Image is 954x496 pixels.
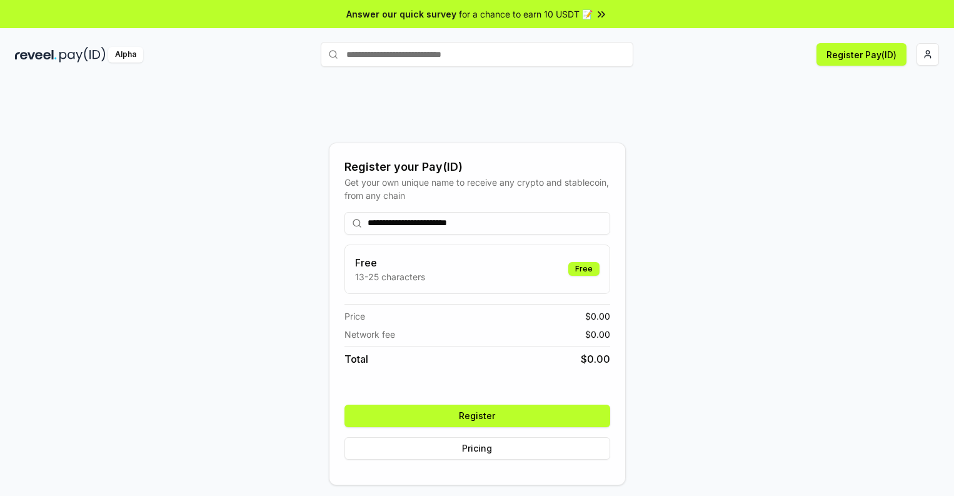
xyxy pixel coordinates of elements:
[344,310,365,323] span: Price
[344,352,368,367] span: Total
[816,43,906,66] button: Register Pay(ID)
[346,8,456,21] span: Answer our quick survey
[568,262,600,276] div: Free
[344,328,395,341] span: Network fee
[355,255,425,270] h3: Free
[344,437,610,460] button: Pricing
[344,405,610,427] button: Register
[459,8,593,21] span: for a chance to earn 10 USDT 📝
[585,328,610,341] span: $ 0.00
[344,176,610,202] div: Get your own unique name to receive any crypto and stablecoin, from any chain
[15,47,57,63] img: reveel_dark
[344,158,610,176] div: Register your Pay(ID)
[581,352,610,367] span: $ 0.00
[108,47,143,63] div: Alpha
[585,310,610,323] span: $ 0.00
[59,47,106,63] img: pay_id
[355,270,425,283] p: 13-25 characters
